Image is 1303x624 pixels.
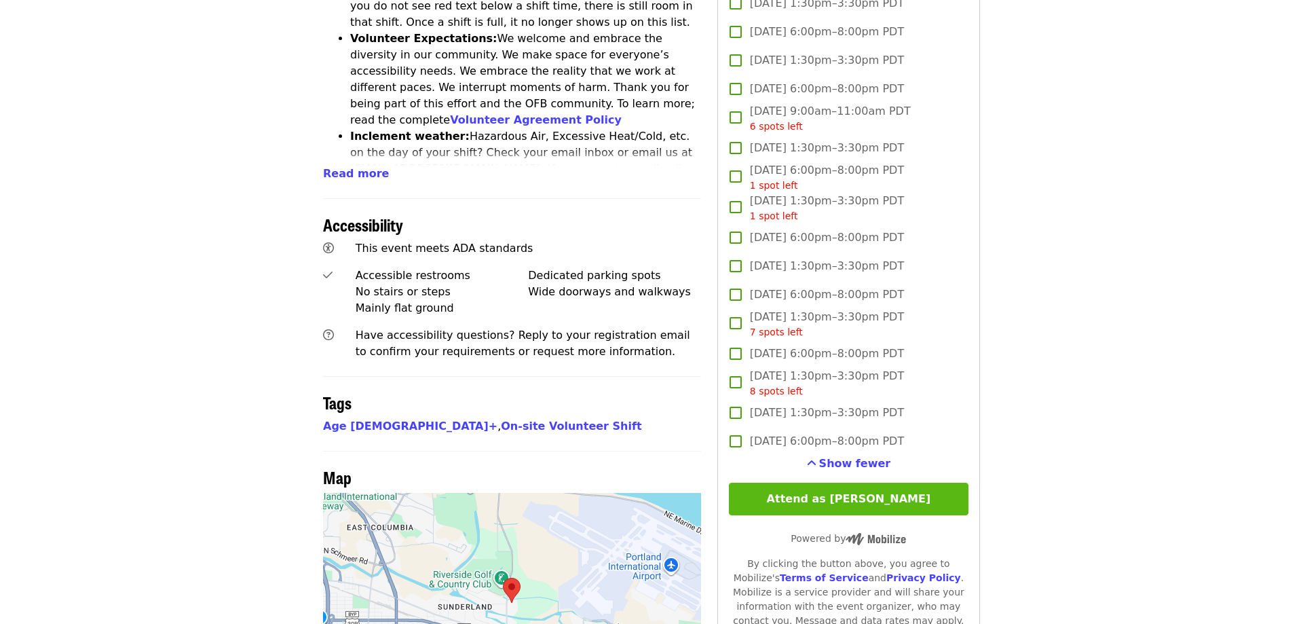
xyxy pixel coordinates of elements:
span: [DATE] 6:00pm–8:00pm PDT [750,433,904,449]
a: Volunteer Agreement Policy [450,113,622,126]
div: Mainly flat ground [356,300,529,316]
div: Accessible restrooms [356,268,529,284]
span: [DATE] 1:30pm–3:30pm PDT [750,309,904,339]
span: Have accessibility questions? Reply to your registration email to confirm your requirements or re... [356,329,690,358]
a: On-site Volunteer Shift [501,420,641,433]
span: [DATE] 1:30pm–3:30pm PDT [750,193,904,223]
span: Show fewer [819,457,891,470]
span: [DATE] 1:30pm–3:30pm PDT [750,405,904,421]
span: 1 spot left [750,210,798,221]
i: universal-access icon [323,242,334,255]
span: [DATE] 1:30pm–3:30pm PDT [750,52,904,69]
span: [DATE] 6:00pm–8:00pm PDT [750,287,904,303]
span: [DATE] 6:00pm–8:00pm PDT [750,162,904,193]
span: 1 spot left [750,180,798,191]
div: No stairs or steps [356,284,529,300]
span: Tags [323,390,352,414]
i: question-circle icon [323,329,334,342]
img: Powered by Mobilize [846,533,906,545]
span: 6 spots left [750,121,803,132]
div: Dedicated parking spots [528,268,701,284]
span: [DATE] 6:00pm–8:00pm PDT [750,346,904,362]
a: Privacy Policy [886,572,961,583]
button: Attend as [PERSON_NAME] [729,483,968,515]
span: [DATE] 1:30pm–3:30pm PDT [750,258,904,274]
span: [DATE] 1:30pm–3:30pm PDT [750,140,904,156]
strong: Inclement weather: [350,130,470,143]
button: Read more [323,166,389,182]
span: 7 spots left [750,327,803,337]
span: 8 spots left [750,386,803,397]
div: Wide doorways and walkways [528,284,701,300]
span: [DATE] 1:30pm–3:30pm PDT [750,368,904,399]
li: We welcome and embrace the diversity in our community. We make space for everyone’s accessibility... [350,31,701,128]
span: Map [323,465,352,489]
a: Terms of Service [780,572,869,583]
button: See more timeslots [807,456,891,472]
span: [DATE] 6:00pm–8:00pm PDT [750,24,904,40]
span: Read more [323,167,389,180]
li: Hazardous Air, Excessive Heat/Cold, etc. on the day of your shift? Check your email inbox or emai... [350,128,701,210]
span: [DATE] 9:00am–11:00am PDT [750,103,911,134]
span: [DATE] 6:00pm–8:00pm PDT [750,81,904,97]
span: This event meets ADA standards [356,242,533,255]
a: Age [DEMOGRAPHIC_DATA]+ [323,420,497,433]
span: Accessibility [323,213,403,236]
i: check icon [323,269,333,282]
span: Powered by [791,533,906,544]
strong: Volunteer Expectations: [350,32,497,45]
span: [DATE] 6:00pm–8:00pm PDT [750,230,904,246]
span: , [323,420,501,433]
